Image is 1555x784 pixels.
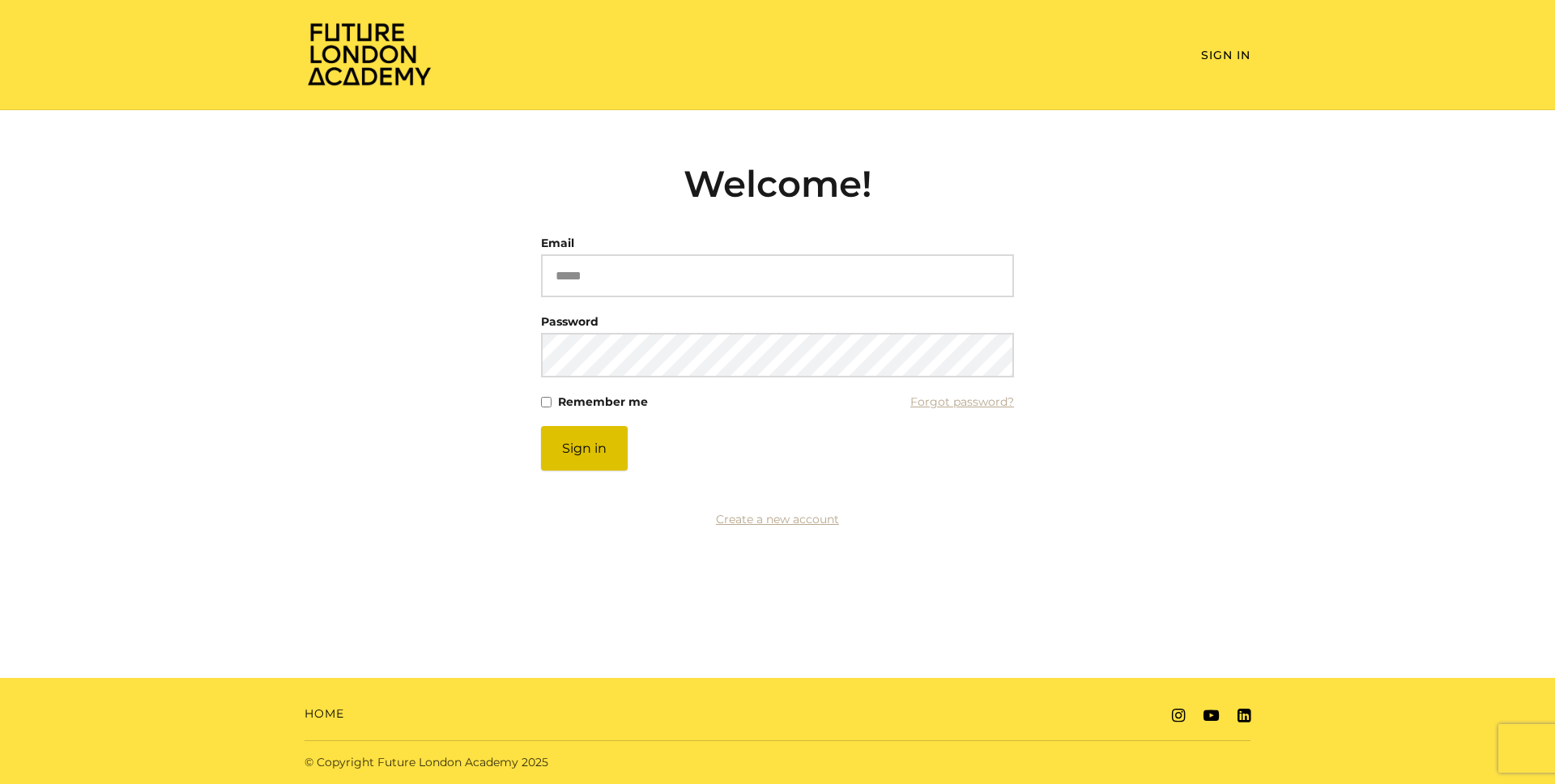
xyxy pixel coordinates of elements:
[541,426,628,471] button: Sign in
[716,512,839,526] a: Create a new account
[910,390,1014,413] a: Forgot password?
[541,310,599,333] label: Password
[558,390,648,413] label: Remember me
[305,21,434,87] img: Home Page
[1201,48,1250,62] a: Sign In
[305,705,344,722] a: Home
[292,754,777,771] div: © Copyright Future London Academy 2025
[541,162,1014,206] h2: Welcome!
[541,232,574,254] label: Email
